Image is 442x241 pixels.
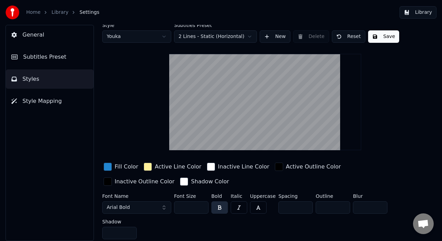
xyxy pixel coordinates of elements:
[22,75,39,83] span: Styles
[6,47,94,67] button: Subtitles Preset
[231,194,247,199] label: Italic
[22,97,62,105] span: Style Mapping
[23,53,66,61] span: Subtitles Preset
[22,31,44,39] span: General
[102,176,176,187] button: Inactive Outline Color
[102,161,140,172] button: Fill Color
[26,9,99,16] nav: breadcrumb
[368,30,399,43] button: Save
[260,30,290,43] button: New
[250,194,276,199] label: Uppercase
[115,177,174,186] div: Inactive Outline Color
[174,23,257,28] label: Subtitles Preset
[191,177,229,186] div: Shadow Color
[102,219,137,224] label: Shadow
[115,163,138,171] div: Fill Color
[316,194,350,199] label: Outline
[155,163,201,171] div: Active Line Color
[278,194,313,199] label: Spacing
[174,194,209,199] label: Font Size
[79,9,99,16] span: Settings
[51,9,68,16] a: Library
[6,69,94,89] button: Styles
[286,163,341,171] div: Active Outline Color
[218,163,269,171] div: Inactive Line Color
[142,161,203,172] button: Active Line Color
[107,204,130,211] span: Arial Bold
[205,161,271,172] button: Inactive Line Color
[413,213,434,234] div: Open chat
[6,91,94,111] button: Style Mapping
[26,9,40,16] a: Home
[400,6,436,19] button: Library
[102,23,171,28] label: Style
[179,176,230,187] button: Shadow Color
[273,161,342,172] button: Active Outline Color
[6,6,19,19] img: youka
[353,194,387,199] label: Blur
[102,194,171,199] label: Font Name
[6,25,94,45] button: General
[332,30,365,43] button: Reset
[211,194,228,199] label: Bold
